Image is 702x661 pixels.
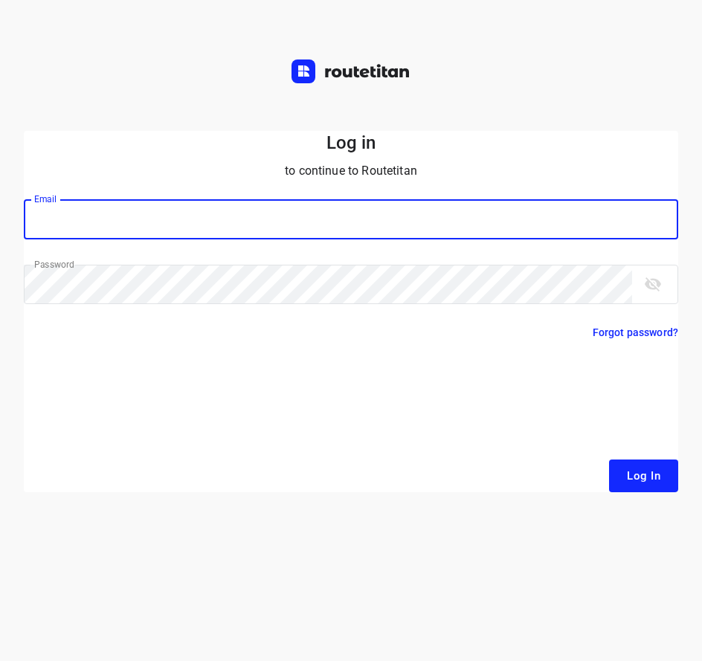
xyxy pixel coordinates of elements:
span: Log In [627,466,660,486]
h5: Log in [24,131,678,155]
button: toggle password visibility [638,269,668,299]
p: to continue to Routetitan [24,161,678,181]
button: Log In [609,460,678,492]
img: Routetitan [292,59,410,83]
p: Forgot password? [593,323,678,341]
